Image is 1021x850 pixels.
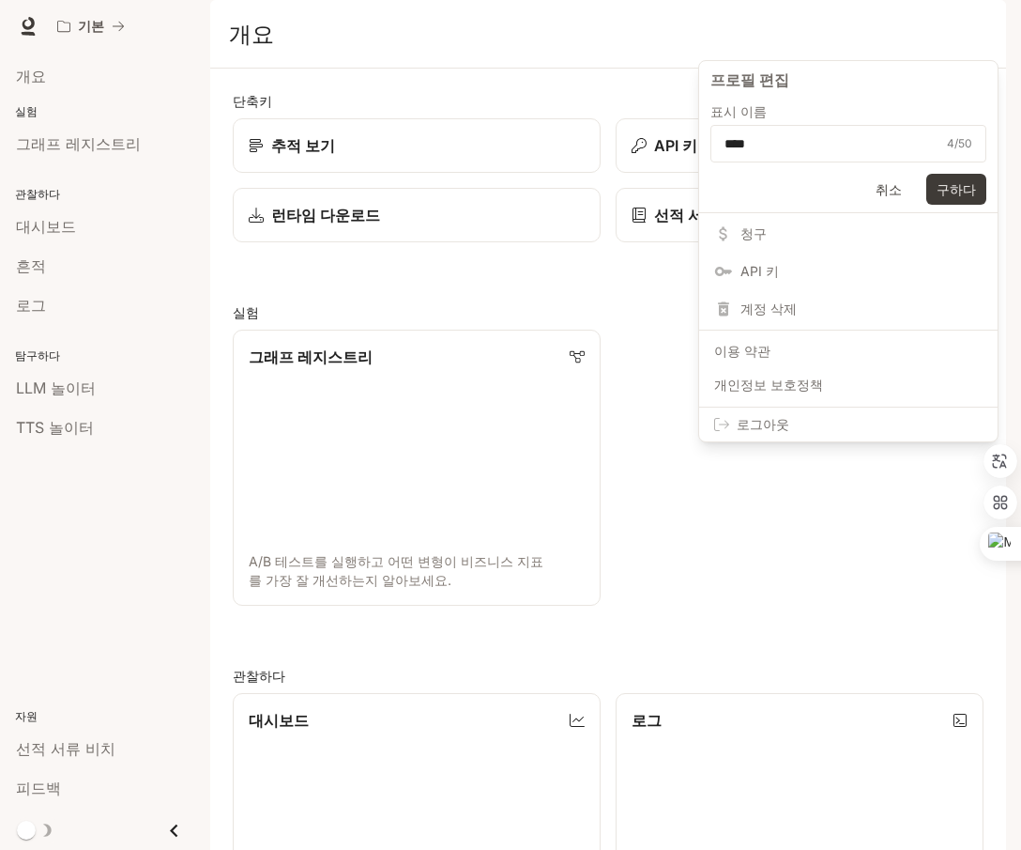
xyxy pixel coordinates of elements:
font: API 키 [740,263,779,279]
font: / [954,136,958,150]
font: 구하다 [937,181,976,197]
a: 개인정보 보호정책 [703,368,994,402]
font: 계정 삭제 [740,301,797,317]
font: 프로필 편집 [710,70,789,89]
font: 청구 [740,225,767,241]
button: 취소 [859,174,919,205]
font: 이용 약관 [714,343,770,359]
font: 개인정보 보호정책 [714,377,823,393]
div: 로그아웃 [699,408,998,441]
font: 로그아웃 [737,416,789,432]
a: 청구 [703,217,994,251]
font: 취소 [876,181,902,197]
a: 이용 약관 [703,334,994,368]
button: 구하다 [926,174,986,205]
font: 50 [958,136,972,150]
font: 표시 이름 [710,103,767,119]
div: 계정 삭제 [703,292,994,326]
a: API 키 [703,255,994,288]
font: 4 [947,136,954,150]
